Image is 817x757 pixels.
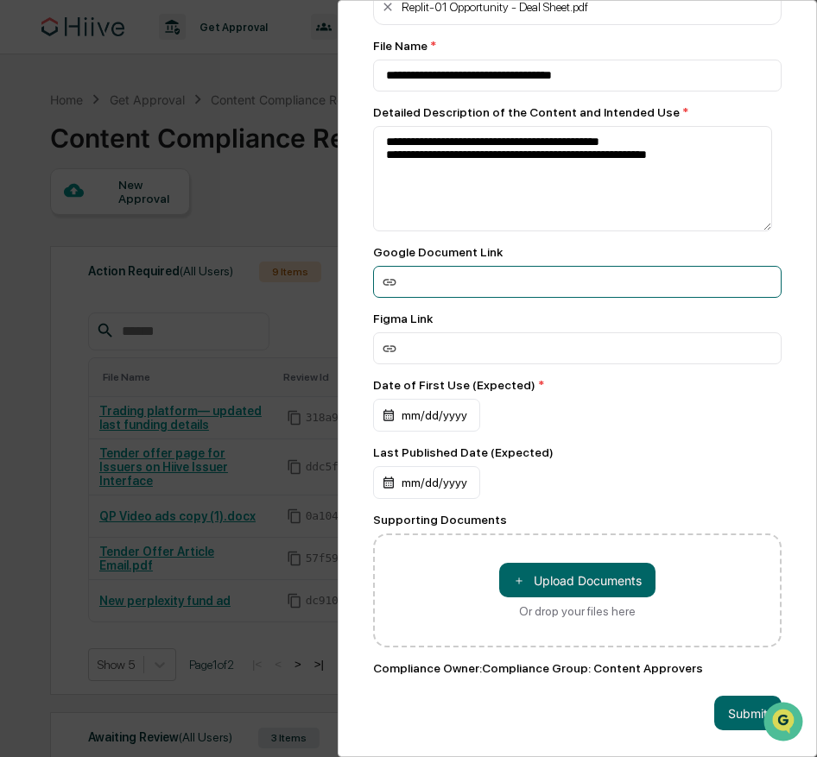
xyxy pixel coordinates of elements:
div: 🗄️ [125,219,139,233]
div: Date of First Use (Expected) [373,378,782,392]
div: Compliance Owner : Compliance Group: Content Approvers [373,661,782,675]
div: 🔎 [17,252,31,266]
div: File Name [373,39,782,53]
div: We're available if you need us! [59,149,218,163]
iframe: Open customer support [762,700,808,747]
img: 1746055101610-c473b297-6a78-478c-a979-82029cc54cd1 [17,132,48,163]
div: Start new chat [59,132,283,149]
div: Detailed Description of the Content and Intended Use [373,105,782,119]
div: 🖐️ [17,219,31,233]
div: Figma Link [373,312,782,325]
span: Pylon [172,293,209,306]
div: Or drop your files here [519,604,636,618]
button: Start new chat [294,137,314,158]
button: Submit [714,696,782,730]
span: Data Lookup [35,250,109,268]
button: Or drop your files here [499,563,655,597]
a: 🔎Data Lookup [10,243,116,274]
a: 🖐️Preclearance [10,211,118,242]
a: Powered byPylon [122,292,209,306]
p: How can we help? [17,36,314,64]
span: ＋ [513,572,525,589]
div: Last Published Date (Expected) [373,445,782,459]
div: Supporting Documents [373,513,782,527]
div: Google Document Link [373,245,782,259]
span: Preclearance [35,218,111,235]
div: mm/dd/yyyy [373,466,480,499]
span: Attestations [142,218,214,235]
div: mm/dd/yyyy [373,399,480,432]
a: 🗄️Attestations [118,211,221,242]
